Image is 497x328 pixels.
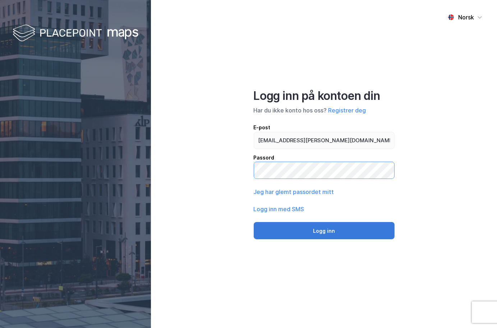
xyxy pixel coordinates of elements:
button: Jeg har glemt passordet mitt [254,188,334,196]
button: Registrer deg [328,106,366,115]
div: Norsk [458,13,474,22]
img: logo-white.f07954bde2210d2a523dddb988cd2aa7.svg [13,23,138,44]
div: E-post [254,123,395,132]
button: Logg inn [254,222,395,239]
button: Logg inn med SMS [254,205,304,213]
div: Passord [254,153,395,162]
div: Kontrollprogram for chat [461,294,497,328]
iframe: Chat Widget [461,294,497,328]
div: Logg inn på kontoen din [254,89,395,103]
div: Har du ikke konto hos oss? [254,106,395,115]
